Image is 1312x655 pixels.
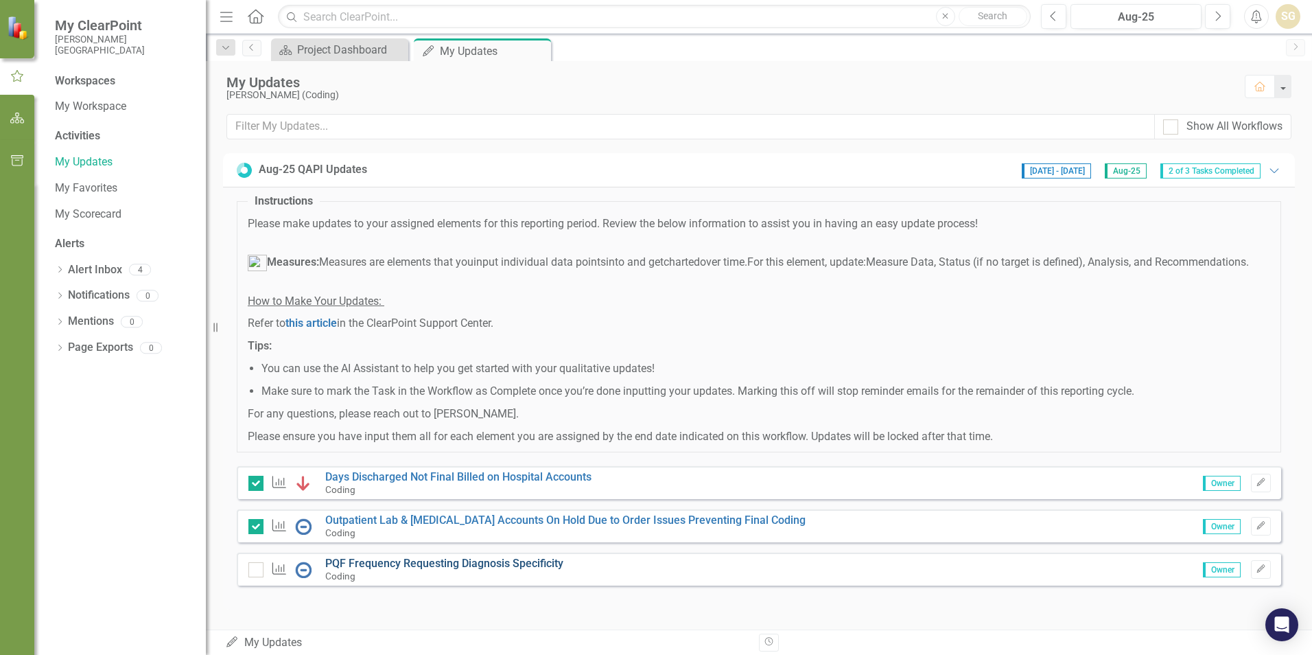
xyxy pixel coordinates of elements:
button: Aug-25 [1070,4,1202,29]
span: Aug-25 [1105,163,1147,179]
span: Owner [1203,562,1241,577]
span: Please ensure you have input them all for each element you are assigned by the end date indicated... [248,430,993,443]
span: How to Make Your Updates: [248,295,382,308]
div: Project Dashboard [297,41,405,58]
small: [PERSON_NAME][GEOGRAPHIC_DATA] [55,34,192,56]
div: Workspaces [55,73,115,89]
span: Tips: [248,339,272,352]
small: Coding [325,527,355,538]
span: into and get [606,255,664,268]
legend: Instructions [248,194,320,209]
span: in the ClearPoint Support Center. [337,317,493,330]
span: 2 of 3 Tasks Completed [1160,163,1261,179]
div: My Updates [226,75,1231,90]
div: [PERSON_NAME] (Coding) [226,90,1231,100]
img: Below Plan [295,475,312,492]
a: Mentions [68,314,114,330]
div: My Updates [225,635,749,651]
a: this article [285,317,337,330]
a: Outpatient Lab & [MEDICAL_DATA] Accounts On Hold Due to Order Issues Preventing Final Coding [325,514,806,527]
span: For any questions, please reach out to [PERSON_NAME]. [248,407,519,420]
div: Open Intercom Messenger [1265,608,1298,641]
small: Coding [325,571,355,582]
div: 0 [140,342,162,354]
img: mceclip4.png [248,255,267,271]
a: My Scorecard [55,207,192,222]
span: [DATE] - [DATE] [1022,163,1091,179]
button: Search [959,7,1027,26]
div: Activities [55,128,192,144]
span: over time. [700,255,747,268]
span: Measures are elements that you [248,255,473,268]
img: ClearPoint Strategy [7,16,31,40]
a: My Favorites [55,181,192,196]
a: Page Exports [68,340,133,356]
span: charted [664,255,700,268]
input: Filter My Updates... [226,114,1155,139]
div: 4 [129,264,151,276]
span: Make sure to mark the Task in the Workflow as Complete once you’re done inputting your updates. M... [261,384,1134,398]
img: No Information [295,562,312,578]
div: 0 [137,290,159,301]
strong: Measures: [267,255,319,268]
a: My Workspace [55,99,192,115]
a: Project Dashboard [274,41,405,58]
span: For this element, update: [747,255,866,268]
small: Coding [325,484,355,495]
span: Owner [1203,476,1241,491]
img: No Information [295,518,312,535]
div: Alerts [55,236,192,252]
a: Days Discharged Not Final Billed on Hospital Accounts [325,470,591,483]
div: 0 [121,316,143,327]
div: Aug-25 [1075,9,1197,25]
span: My ClearPoint [55,17,192,34]
a: My Updates [55,154,192,170]
a: PQF Frequency Requesting Diagnosis Specificity [325,557,563,570]
div: Aug-25 QAPI Updates [259,162,367,178]
span: Owner [1203,519,1241,534]
input: Search ClearPoint... [278,5,1031,29]
span: input individual data points [473,255,606,268]
button: SG [1276,4,1300,29]
div: Show All Workflows [1186,119,1282,135]
div: My Updates [440,43,548,60]
span: Measure Data, Status (if no target is defined), Analysis, and Recommendations. [866,255,1249,268]
span: Refer to [248,317,285,330]
a: Notifications [68,288,130,303]
span: You can use the AI Assistant to help you get started with your qualitative updates! [261,362,655,375]
span: Search [978,10,1007,21]
span: Please make updates to your assigned elements for this reporting period. Review the below informa... [248,217,978,230]
a: Alert Inbox [68,262,122,278]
